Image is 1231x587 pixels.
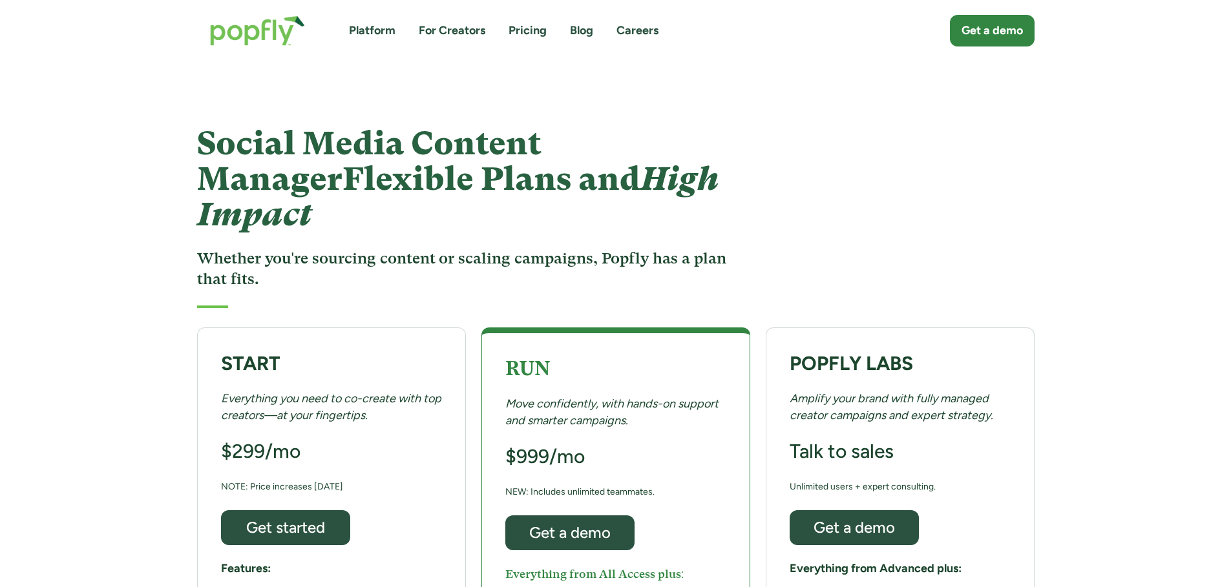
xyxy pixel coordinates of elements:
[197,248,733,290] h3: Whether you're sourcing content or scaling campaigns, Popfly has a plan that fits.
[790,351,913,375] strong: POPFLY LABS
[950,15,1035,46] a: Get a demo
[790,510,919,545] a: Get a demo
[790,391,993,422] em: Amplify your brand with fully managed creator campaigns and expert strategy.
[790,439,894,464] h3: Talk to sales
[221,479,343,495] div: NOTE: Price increases [DATE]
[509,23,547,39] a: Pricing
[197,160,719,233] em: High Impact
[801,519,907,535] div: Get a demo
[221,561,271,577] h5: Features:
[517,524,623,541] div: Get a demo
[505,566,684,582] h5: Everything from All Access plus:
[505,484,655,500] div: NEW: Includes unlimited teammates.
[570,23,593,39] a: Blog
[221,351,280,375] strong: START
[505,515,635,550] a: Get a demo
[790,561,962,577] h5: Everything from Advanced plus:
[221,391,441,422] em: Everything you need to co-create with top creators—at your fingertips.
[221,510,350,545] a: Get started
[616,23,658,39] a: Careers
[505,444,585,469] h3: $999/mo
[197,160,719,233] span: Flexible Plans and
[197,126,733,232] h1: Social Media Content Manager
[197,3,318,59] a: home
[790,479,936,495] div: Unlimited users + expert consulting.
[505,396,719,427] em: Move confidently, with hands-on support and smarter campaigns.
[505,357,550,380] strong: RUN
[233,519,339,535] div: Get started
[962,23,1023,39] div: Get a demo
[349,23,395,39] a: Platform
[419,23,485,39] a: For Creators
[221,439,300,464] h3: $299/mo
